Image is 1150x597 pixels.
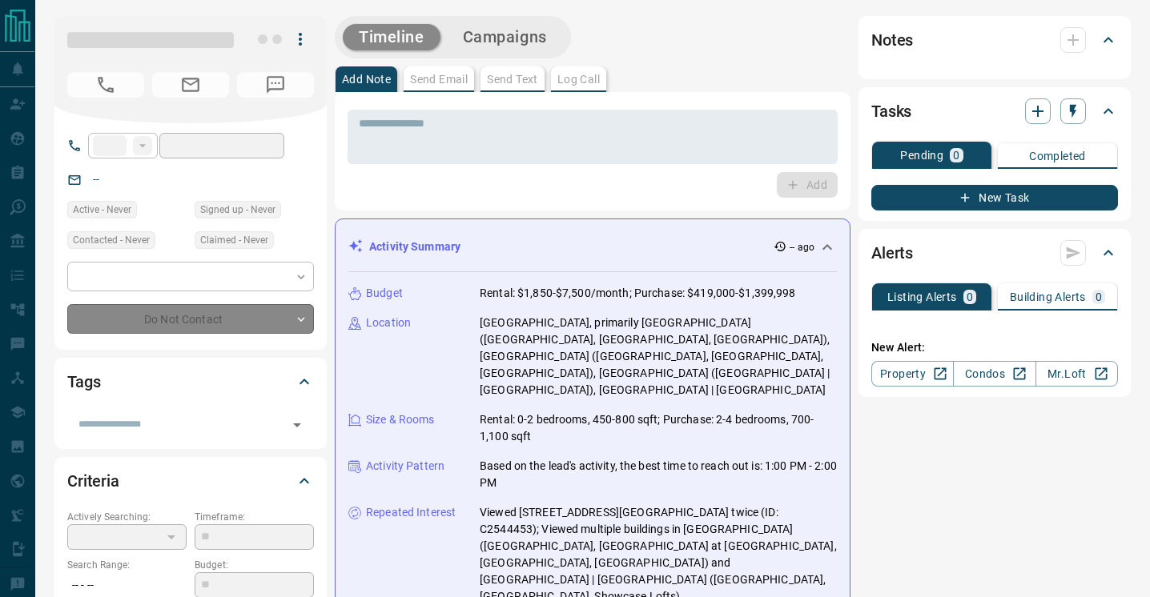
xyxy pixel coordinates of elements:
a: Mr.Loft [1035,361,1118,387]
span: No Number [237,72,314,98]
h2: Notes [871,27,913,53]
p: Pending [900,150,943,161]
p: Listing Alerts [887,291,957,303]
p: 0 [953,150,959,161]
p: 0 [967,291,973,303]
p: Rental: $1,850-$7,500/month; Purchase: $419,000-$1,399,998 [480,285,796,302]
a: Condos [953,361,1035,387]
div: Notes [871,21,1118,59]
button: Campaigns [447,24,563,50]
h2: Tasks [871,98,911,124]
div: Do Not Contact [67,304,314,334]
p: Location [366,315,411,331]
p: Repeated Interest [366,504,456,521]
span: No Number [67,72,144,98]
p: Rental: 0-2 bedrooms, 450-800 sqft; Purchase: 2-4 bedrooms, 700-1,100 sqft [480,411,837,445]
p: Timeframe: [195,510,314,524]
p: -- ago [790,240,814,254]
p: 0 [1096,291,1102,303]
button: Open [286,414,308,436]
button: Timeline [343,24,440,50]
p: Budget: [195,558,314,572]
h2: Criteria [67,468,119,494]
p: Activity Summary [369,238,460,255]
div: Alerts [871,234,1118,272]
a: -- [93,173,99,186]
p: [GEOGRAPHIC_DATA], primarily [GEOGRAPHIC_DATA] ([GEOGRAPHIC_DATA], [GEOGRAPHIC_DATA], [GEOGRAPHIC... [480,315,837,399]
h2: Alerts [871,240,913,266]
div: Tasks [871,92,1118,130]
p: Completed [1029,150,1086,162]
div: Tags [67,363,314,401]
p: New Alert: [871,339,1118,356]
h2: Tags [67,369,100,395]
span: Claimed - Never [200,232,268,248]
span: No Email [152,72,229,98]
a: Property [871,361,954,387]
span: Contacted - Never [73,232,150,248]
p: Search Range: [67,558,187,572]
span: Active - Never [73,202,131,218]
span: Signed up - Never [200,202,275,218]
p: Based on the lead's activity, the best time to reach out is: 1:00 PM - 2:00 PM [480,458,837,491]
p: Actively Searching: [67,510,187,524]
p: Add Note [342,74,391,85]
div: Criteria [67,462,314,500]
p: Budget [366,285,403,302]
p: Size & Rooms [366,411,435,428]
p: Building Alerts [1010,291,1086,303]
button: New Task [871,185,1118,210]
div: Activity Summary-- ago [348,232,837,262]
p: Activity Pattern [366,458,444,475]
